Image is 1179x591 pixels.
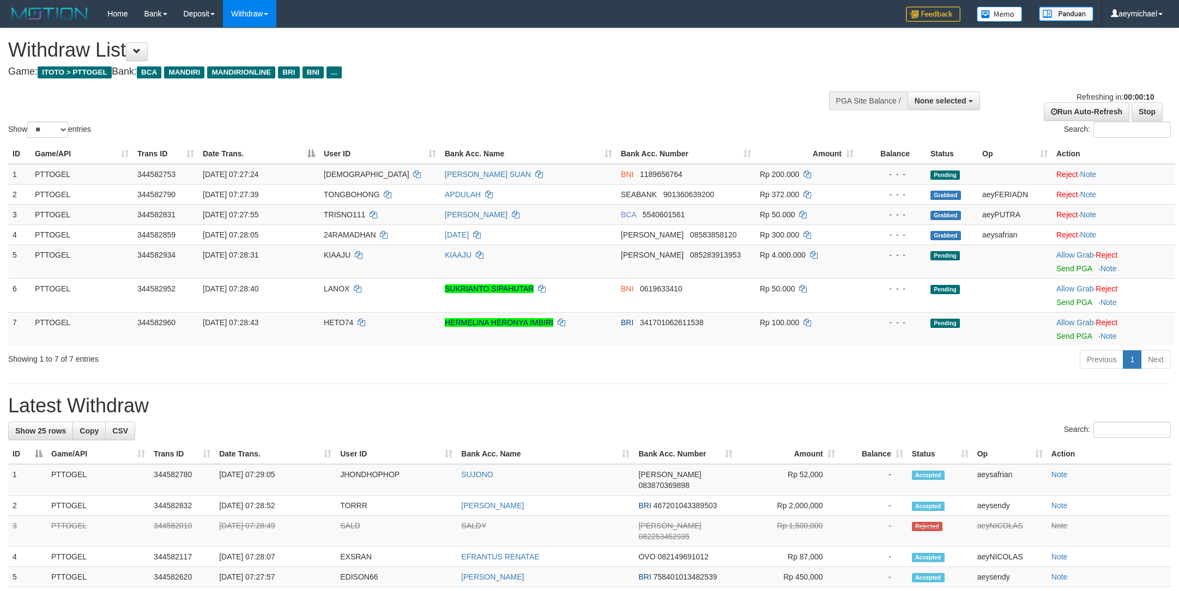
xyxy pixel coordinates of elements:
[658,552,709,561] span: Copy 082149691012 to clipboard
[203,230,258,239] span: [DATE] 07:28:05
[47,547,149,567] td: PTTOGEL
[461,501,524,510] a: [PERSON_NAME]
[203,318,258,327] span: [DATE] 07:28:43
[760,230,799,239] span: Rp 300.000
[1051,552,1068,561] a: Note
[643,210,685,219] span: Copy 5540601561 to clipboard
[839,444,908,464] th: Balance: activate to sort column ascending
[1051,501,1068,510] a: Note
[1080,350,1123,369] a: Previous
[1096,318,1117,327] a: Reject
[638,470,701,479] span: [PERSON_NAME]
[8,496,47,516] td: 2
[1052,245,1175,278] td: ·
[1047,444,1171,464] th: Action
[137,170,176,179] span: 344582753
[149,547,215,567] td: 344582117
[858,144,926,164] th: Balance
[1052,312,1175,346] td: ·
[15,427,66,435] span: Show 25 rows
[760,210,795,219] span: Rp 50.000
[1056,210,1078,219] a: Reject
[327,66,341,78] span: ...
[638,572,651,581] span: BRI
[638,552,655,561] span: OVO
[638,521,701,530] span: [PERSON_NAME]
[1064,121,1171,138] label: Search:
[1056,251,1096,259] span: ·
[31,164,133,185] td: PTTOGEL
[760,251,806,259] span: Rp 4.000.000
[207,66,275,78] span: MANDIRIONLINE
[862,283,922,294] div: - - -
[72,422,106,440] a: Copy
[324,170,409,179] span: [DEMOGRAPHIC_DATA]
[203,251,258,259] span: [DATE] 07:28:31
[912,553,945,562] span: Accepted
[8,184,31,204] td: 2
[839,567,908,587] td: -
[1056,230,1078,239] a: Reject
[839,547,908,567] td: -
[31,312,133,346] td: PTTOGEL
[973,464,1047,496] td: aeysafrian
[621,318,633,327] span: BRI
[977,7,1023,22] img: Button%20Memo.svg
[8,121,91,138] label: Show entries
[1093,121,1171,138] input: Search:
[906,7,960,22] img: Feedback.jpg
[930,231,961,240] span: Grabbed
[203,170,258,179] span: [DATE] 07:27:24
[137,284,176,293] span: 344582952
[1123,93,1154,101] strong: 00:00:10
[862,209,922,220] div: - - -
[319,144,440,164] th: User ID: activate to sort column ascending
[324,284,349,293] span: LANOX
[930,211,961,220] span: Grabbed
[1039,7,1093,21] img: panduan.png
[1051,521,1068,530] a: Note
[973,547,1047,567] td: aeyNICOLAS
[457,444,634,464] th: Bank Acc. Name: activate to sort column ascending
[862,169,922,180] div: - - -
[324,190,379,199] span: TONGBOHONG
[137,66,161,78] span: BCA
[137,230,176,239] span: 344582859
[461,552,539,561] a: EFRANTUS RENATAE
[324,210,365,219] span: TRISNO111
[1052,184,1175,204] td: ·
[8,144,31,164] th: ID
[133,144,198,164] th: Trans ID: activate to sort column ascending
[8,39,775,61] h1: Withdraw List
[1080,210,1097,219] a: Note
[445,318,553,327] a: HERMELINA HERONYA IMBIRI
[862,317,922,328] div: - - -
[973,516,1047,547] td: aeyNICOLAS
[149,567,215,587] td: 344582620
[8,422,73,440] a: Show 25 rows
[621,170,633,179] span: BNI
[47,464,149,496] td: PTTOGEL
[737,547,839,567] td: Rp 87,000
[445,284,534,293] a: SUKRIANTO SIPAHUTAR
[978,204,1052,224] td: aeyPUTRA
[137,318,176,327] span: 344582960
[912,522,942,531] span: Rejected
[31,245,133,278] td: PTTOGEL
[336,547,457,567] td: EXSRAN
[8,395,1171,417] h1: Latest Withdraw
[8,464,47,496] td: 1
[8,547,47,567] td: 4
[215,567,336,587] td: [DATE] 07:27:57
[215,464,336,496] td: [DATE] 07:29:05
[336,567,457,587] td: EDISON66
[1101,332,1117,340] a: Note
[8,444,47,464] th: ID: activate to sort column descending
[278,66,299,78] span: BRI
[621,230,684,239] span: [PERSON_NAME]
[978,224,1052,245] td: aeysafrian
[31,204,133,224] td: PTTOGEL
[908,92,980,110] button: None selected
[149,516,215,547] td: 344582010
[638,532,689,541] span: Copy 082253452935 to clipboard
